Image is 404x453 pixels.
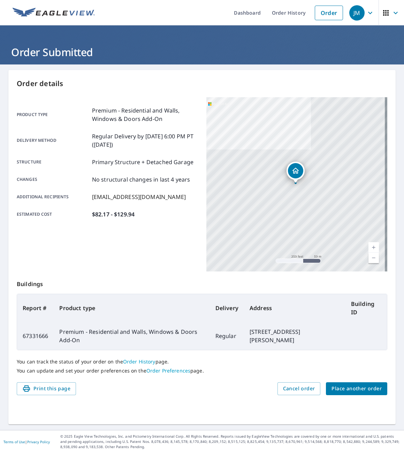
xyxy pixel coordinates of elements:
[17,78,387,89] p: Order details
[60,434,401,450] p: © 2025 Eagle View Technologies, Inc. and Pictometry International Corp. All Rights Reserved. Repo...
[17,294,54,322] th: Report #
[368,253,379,263] a: Current Level 17, Zoom Out
[17,193,89,201] p: Additional recipients
[17,132,89,149] p: Delivery method
[331,384,382,393] span: Place another order
[92,175,190,184] p: No structural changes in last 4 years
[277,382,321,395] button: Cancel order
[368,242,379,253] a: Current Level 17, Zoom In
[17,368,387,374] p: You can update and set your order preferences on the page.
[123,358,155,365] a: Order History
[244,322,345,350] td: [STREET_ADDRESS][PERSON_NAME]
[326,382,387,395] button: Place another order
[287,162,305,183] div: Dropped pin, building 1, Residential property, 8434 Donald Rd Snellville, GA 30039
[210,322,244,350] td: Regular
[345,294,387,322] th: Building ID
[17,175,89,184] p: Changes
[3,440,50,444] p: |
[92,106,198,123] p: Premium - Residential and Walls, Windows & Doors Add-On
[210,294,244,322] th: Delivery
[17,271,387,294] p: Buildings
[146,367,190,374] a: Order Preferences
[22,384,70,393] span: Print this page
[8,45,396,59] h1: Order Submitted
[283,384,315,393] span: Cancel order
[27,439,50,444] a: Privacy Policy
[17,382,76,395] button: Print this page
[92,132,198,149] p: Regular Delivery by [DATE] 6:00 PM PT ([DATE])
[17,210,89,218] p: Estimated cost
[92,158,193,166] p: Primary Structure + Detached Garage
[54,294,209,322] th: Product type
[315,6,343,20] a: Order
[349,5,365,21] div: JM
[92,210,135,218] p: $82.17 - $129.94
[92,193,186,201] p: [EMAIL_ADDRESS][DOMAIN_NAME]
[13,8,95,18] img: EV Logo
[3,439,25,444] a: Terms of Use
[17,359,387,365] p: You can track the status of your order on the page.
[17,158,89,166] p: Structure
[54,322,209,350] td: Premium - Residential and Walls, Windows & Doors Add-On
[17,106,89,123] p: Product type
[244,294,345,322] th: Address
[17,322,54,350] td: 67331666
